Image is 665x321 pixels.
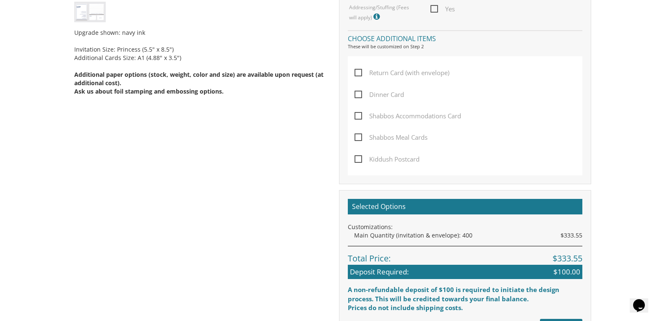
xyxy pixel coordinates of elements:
span: Return Card (with envelope) [355,68,449,78]
span: $333.55 [561,231,582,240]
div: Total Price: [348,246,582,265]
div: Upgrade shown: navy ink Invitation Size: Princess (5.5" x 8.5") Additional Cards Size: A1 (4.88" ... [74,22,326,96]
h2: Selected Options [348,199,582,215]
span: Shabbos Meal Cards [355,132,428,143]
div: Prices do not include shipping costs. [348,303,582,312]
span: Dinner Card [355,89,404,100]
span: Yes [430,4,455,14]
div: These will be customized on Step 2 [348,43,582,50]
span: $100.00 [553,267,580,277]
div: Deposit Required: [348,265,582,279]
h4: Choose additional items [348,30,582,45]
iframe: chat widget [630,287,657,313]
span: Ask us about foil stamping and embossing options. [74,87,224,95]
div: A non-refundable deposit of $100 is required to initiate the design process. This will be credite... [348,285,582,303]
span: Additional paper options (stock, weight, color and size) are available upon request (at additiona... [74,70,323,87]
div: Customizations: [348,223,582,231]
label: Addressing/Stuffing (Fees will apply) [349,4,418,22]
span: $333.55 [553,253,582,265]
span: Shabbos Accommodations Card [355,111,461,121]
div: Main Quantity (invitation & envelope): 400 [354,231,582,240]
img: bminv-thumb-13.jpg [74,2,106,22]
span: Kiddush Postcard [355,154,420,164]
